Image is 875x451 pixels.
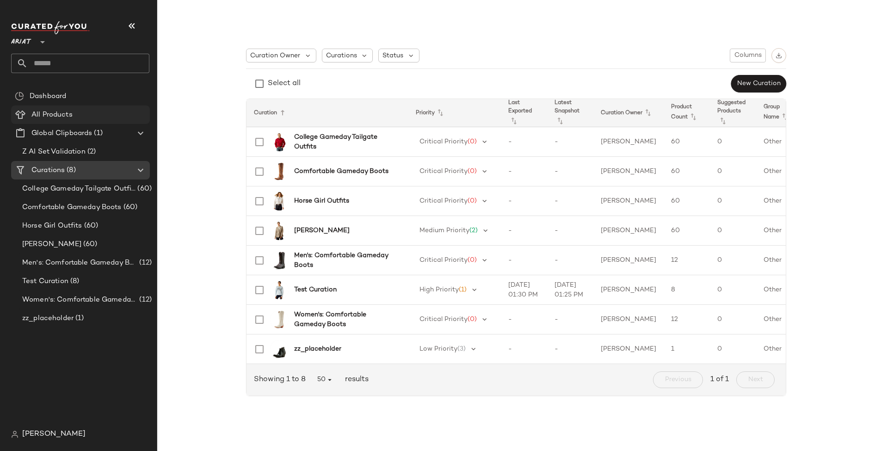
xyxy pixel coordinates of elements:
td: [PERSON_NAME] [593,127,664,157]
img: 10062834_front.jpg [270,192,289,210]
span: (12) [137,295,152,305]
th: Group Name [756,99,802,127]
th: Priority [408,99,501,127]
td: [PERSON_NAME] [593,157,664,186]
span: (0) [468,138,477,145]
b: Women's: Comfortable Gameday Boots [294,310,397,329]
span: zz_placeholder [22,313,74,324]
td: 12 [664,246,710,275]
td: 60 [664,216,710,246]
td: 12 [664,305,710,334]
span: (12) [137,258,152,268]
span: Z AI Set Validation [22,147,86,157]
span: (8) [68,276,79,287]
td: Other [756,246,802,275]
span: (0) [468,257,477,264]
td: - [501,246,547,275]
b: College Gameday Tailgate Outfits [294,132,397,152]
span: New Curation [737,80,781,87]
td: 8 [664,275,710,305]
td: [PERSON_NAME] [593,246,664,275]
span: Ariat [11,31,31,48]
td: Other [756,275,802,305]
img: svg%3e [11,431,18,438]
th: Product Count [664,99,710,127]
img: 10062455_front.jpg [270,222,289,240]
span: results [341,374,369,385]
th: Last Exported [501,99,547,127]
td: [PERSON_NAME] [593,334,664,364]
img: 10043268_3-4_front.jpg [270,310,289,329]
span: (60) [122,202,138,213]
button: 50 [309,371,341,388]
span: Curations [326,51,357,61]
td: [PERSON_NAME] [593,216,664,246]
td: 0 [710,157,756,186]
td: Other [756,157,802,186]
span: Critical Priority [419,198,468,204]
span: (1) [92,128,102,139]
td: - [501,157,547,186]
td: 60 [664,186,710,216]
b: [PERSON_NAME] [294,226,350,235]
td: - [501,305,547,334]
img: cfy_white_logo.C9jOOHJF.svg [11,21,90,34]
span: (3) [457,346,466,352]
td: [PERSON_NAME] [593,186,664,216]
span: Women's: Comfortable Gameday Boots [22,295,137,305]
td: 0 [710,127,756,157]
td: Other [756,127,802,157]
span: Medium Priority [419,227,469,234]
span: Critical Priority [419,138,468,145]
th: Suggested Products [710,99,756,127]
span: Horse Girl Outfits [22,221,82,231]
span: (1) [74,313,84,324]
span: Dashboard [30,91,66,102]
span: Men's: Comfortable Gameday Boots [22,258,137,268]
td: 0 [710,186,756,216]
span: (60) [81,239,98,250]
td: [DATE] 01:30 PM [501,275,547,305]
span: (60) [82,221,99,231]
td: Other [756,334,802,364]
span: (1) [459,286,467,293]
img: svg%3e [15,92,24,101]
td: - [547,246,593,275]
th: Curation [246,99,408,127]
span: [PERSON_NAME] [22,239,81,250]
td: [PERSON_NAME] [593,305,664,334]
td: 1 [664,334,710,364]
td: - [547,186,593,216]
span: Showing 1 to 8 [254,374,309,385]
td: 0 [710,275,756,305]
td: - [547,127,593,157]
b: Test Curation [294,285,337,295]
span: College Gameday Tailgate Outfits [22,184,136,194]
span: Comfortable Gameday Boots [22,202,122,213]
td: 60 [664,157,710,186]
b: zz_placeholder [294,344,341,354]
span: Status [382,51,403,61]
button: Columns [730,49,766,62]
span: Global Clipboards [31,128,92,139]
span: (60) [136,184,152,194]
span: Critical Priority [419,316,468,323]
td: [PERSON_NAME] [593,275,664,305]
td: - [547,157,593,186]
b: Horse Girl Outfits [294,196,349,206]
span: (2) [86,147,96,157]
span: 1 of 1 [710,374,729,385]
span: Low Priority [419,346,457,352]
div: Select all [268,78,301,89]
th: Latest Snapshot [547,99,593,127]
td: - [501,216,547,246]
span: 50 [317,376,334,384]
th: Curation Owner [593,99,664,127]
span: Test Curation [22,276,68,287]
button: New Curation [731,75,786,93]
img: 10044481_3-4_front.jpg [270,162,289,181]
td: - [547,216,593,246]
td: - [547,334,593,364]
span: (0) [468,316,477,323]
td: Other [756,216,802,246]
